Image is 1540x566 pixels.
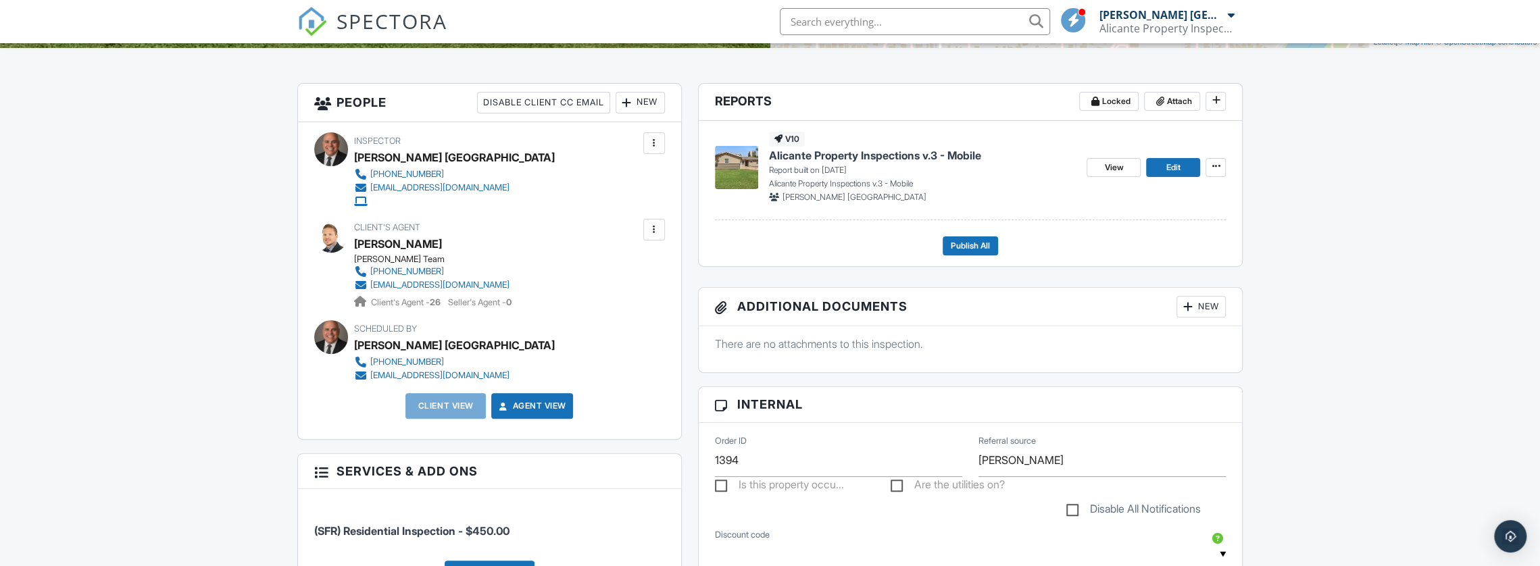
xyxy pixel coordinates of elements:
a: [EMAIL_ADDRESS][DOMAIN_NAME] [354,278,510,292]
img: The Best Home Inspection Software - Spectora [297,7,327,36]
a: [EMAIL_ADDRESS][DOMAIN_NAME] [354,181,544,195]
span: Client's Agent [354,222,420,232]
strong: 26 [430,297,441,307]
span: Inspector [354,136,401,146]
div: [PHONE_NUMBER] [370,266,444,277]
div: New [616,92,665,113]
span: Client's Agent - [371,297,443,307]
span: (SFR) Residential Inspection - $450.00 [314,524,510,538]
a: SPECTORA [297,18,447,47]
div: [PERSON_NAME] [GEOGRAPHIC_DATA] [1099,8,1224,22]
a: [PHONE_NUMBER] [354,265,510,278]
label: Disable All Notifications [1066,503,1201,519]
strong: 0 [506,297,512,307]
span: SPECTORA [337,7,447,35]
div: [PHONE_NUMBER] [370,357,444,367]
div: [PERSON_NAME] [GEOGRAPHIC_DATA] [354,147,555,168]
div: [PHONE_NUMBER] [370,169,444,180]
span: Seller's Agent - [448,297,512,307]
input: Search everything... [780,8,1050,35]
div: [EMAIL_ADDRESS][DOMAIN_NAME] [370,370,510,381]
a: [PHONE_NUMBER] [354,168,544,181]
p: There are no attachments to this inspection. [715,336,1226,351]
div: Disable Client CC Email [477,92,610,113]
h3: People [298,84,681,122]
h3: Internal [699,387,1243,422]
a: Agent View [496,399,566,413]
div: [EMAIL_ADDRESS][DOMAIN_NAME] [370,280,510,290]
h3: Additional Documents [699,288,1243,326]
a: [EMAIL_ADDRESS][DOMAIN_NAME] [354,369,544,382]
span: Scheduled By [354,324,417,334]
h3: Services & Add ons [298,454,681,489]
label: Are the utilities on? [891,478,1005,495]
li: Service: (SFR) Residential Inspection [314,499,665,549]
div: [PERSON_NAME] Team [354,254,520,265]
div: Alicante Property Inspections Services [1099,22,1235,35]
div: [PERSON_NAME] [GEOGRAPHIC_DATA] [354,335,555,355]
div: [EMAIL_ADDRESS][DOMAIN_NAME] [370,182,510,193]
div: New [1176,296,1226,317]
label: Referral source [978,435,1036,447]
label: Discount code [715,529,770,541]
a: [PERSON_NAME] [354,234,442,254]
label: Order ID [715,435,747,447]
label: Is this property occupied? [715,478,844,495]
a: [PHONE_NUMBER] [354,355,544,369]
div: Open Intercom Messenger [1494,520,1526,552]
